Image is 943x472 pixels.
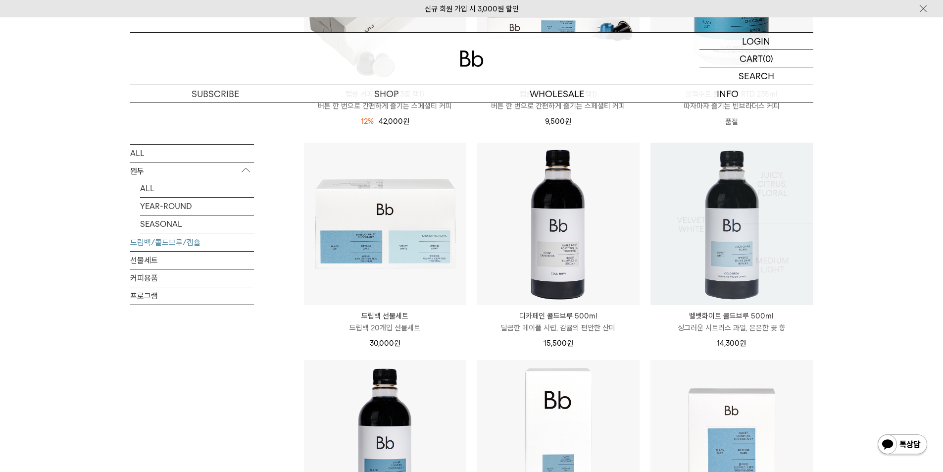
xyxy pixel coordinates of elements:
[477,100,640,112] p: 버튼 한 번으로 간편하게 즐기는 스페셜티 커피
[742,33,770,50] p: LOGIN
[699,50,813,67] a: CART (0)
[140,215,254,232] a: SEASONAL
[650,322,813,334] p: 싱그러운 시트러스 과일, 은은한 꽃 향
[567,339,573,348] span: 원
[304,310,466,322] p: 드립백 선물세트
[301,85,472,103] a: SHOP
[394,339,400,348] span: 원
[130,269,254,286] a: 커피용품
[477,310,640,334] a: 디카페인 콜드브루 500ml 달콤한 메이플 시럽, 감귤의 편안한 산미
[650,112,813,132] p: 품절
[140,179,254,197] a: ALL
[763,50,773,67] p: (0)
[717,339,746,348] span: 14,300
[877,433,928,457] img: 카카오톡 채널 1:1 채팅 버튼
[477,310,640,322] p: 디카페인 콜드브루 500ml
[370,339,400,348] span: 30,000
[477,143,640,305] img: 디카페인 콜드브루 500ml
[472,85,643,103] p: WHOLESALE
[643,85,813,103] p: INFO
[739,67,774,85] p: SEARCH
[699,33,813,50] a: LOGIN
[304,100,466,112] p: 버튼 한 번으로 간편하게 즐기는 스페셜티 커피
[477,322,640,334] p: 달콤한 메이플 시럽, 감귤의 편안한 산미
[140,197,254,214] a: YEAR-ROUND
[740,339,746,348] span: 원
[304,322,466,334] p: 드립백 20개입 선물세트
[650,100,813,112] p: 따자마자 즐기는 빈브라더스 커피
[425,4,519,13] a: 신규 회원 가입 시 3,000원 할인
[379,117,409,126] span: 42,000
[650,143,813,305] img: 1000000036_add2_019.jpg
[650,310,813,334] a: 벨벳화이트 콜드브루 500ml 싱그러운 시트러스 과일, 은은한 꽃 향
[130,85,301,103] a: SUBSCRIBE
[650,310,813,322] p: 벨벳화이트 콜드브루 500ml
[130,144,254,161] a: ALL
[304,310,466,334] a: 드립백 선물세트 드립백 20개입 선물세트
[130,162,254,180] p: 원두
[403,117,409,126] span: 원
[740,50,763,67] p: CART
[565,117,571,126] span: 원
[130,251,254,268] a: 선물세트
[130,287,254,304] a: 프로그램
[130,233,254,251] a: 드립백/콜드브루/캡슐
[544,339,573,348] span: 15,500
[304,143,466,305] img: 드립백 선물세트
[545,117,571,126] span: 9,500
[650,143,813,305] a: 벨벳화이트 콜드브루 500ml
[460,51,484,67] img: 로고
[361,115,374,127] div: 12%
